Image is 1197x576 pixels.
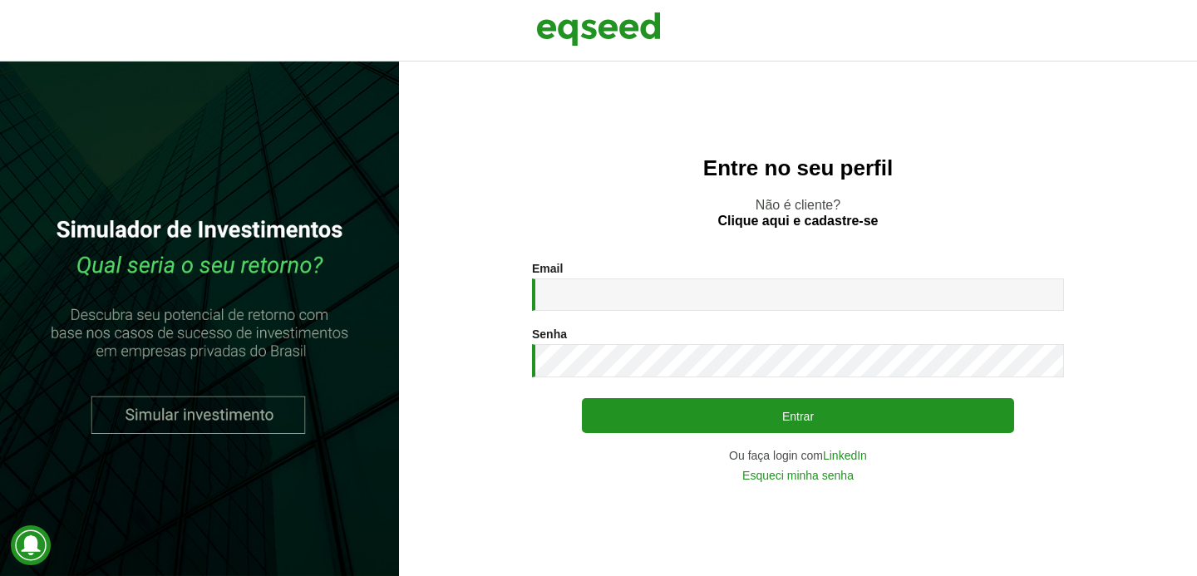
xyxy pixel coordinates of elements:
[718,214,879,228] a: Clique aqui e cadastre-se
[532,263,563,274] label: Email
[432,156,1164,180] h2: Entre no seu perfil
[536,8,661,50] img: EqSeed Logo
[532,450,1064,461] div: Ou faça login com
[823,450,867,461] a: LinkedIn
[532,328,567,340] label: Senha
[582,398,1014,433] button: Entrar
[432,197,1164,229] p: Não é cliente?
[742,470,854,481] a: Esqueci minha senha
